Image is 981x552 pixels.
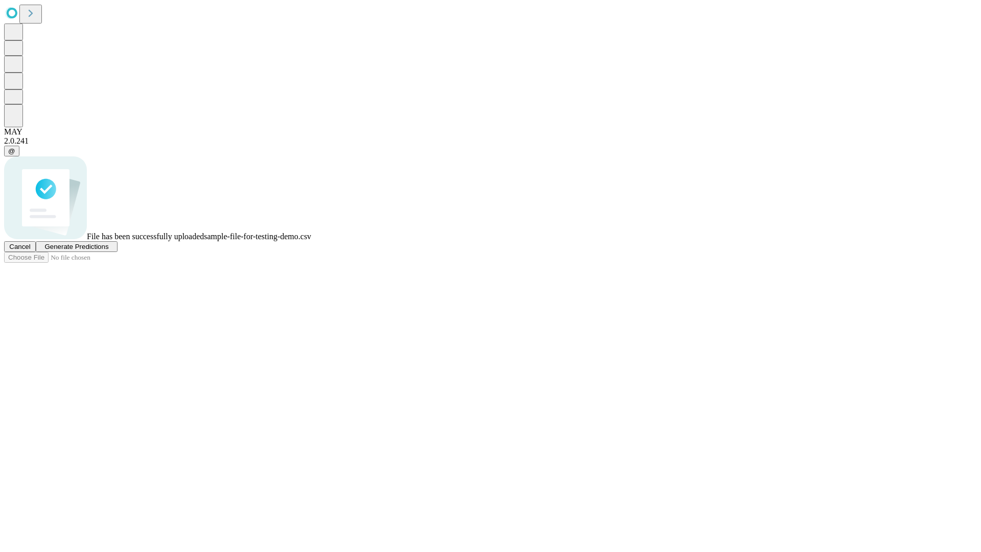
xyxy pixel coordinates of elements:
div: MAY [4,127,977,136]
span: File has been successfully uploaded [87,232,204,241]
button: @ [4,146,19,156]
span: @ [8,147,15,155]
span: sample-file-for-testing-demo.csv [204,232,311,241]
span: Cancel [9,243,31,250]
button: Cancel [4,241,36,252]
button: Generate Predictions [36,241,118,252]
div: 2.0.241 [4,136,977,146]
span: Generate Predictions [44,243,108,250]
